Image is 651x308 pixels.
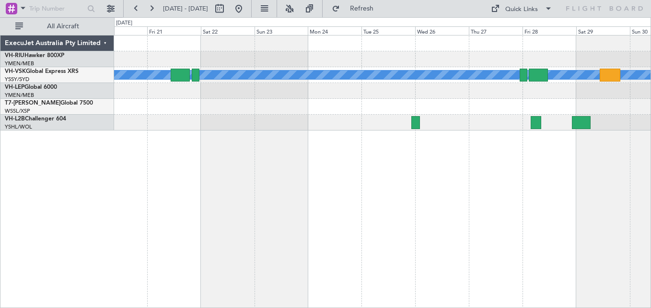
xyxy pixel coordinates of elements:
[5,100,60,106] span: T7-[PERSON_NAME]
[486,1,557,16] button: Quick Links
[5,123,32,130] a: YSHL/WOL
[576,26,630,35] div: Sat 29
[5,53,24,59] span: VH-RIU
[5,107,30,115] a: WSSL/XSP
[5,69,26,74] span: VH-VSK
[11,19,104,34] button: All Aircraft
[5,84,24,90] span: VH-LEP
[29,1,84,16] input: Trip Number
[327,1,385,16] button: Refresh
[147,26,201,35] div: Fri 21
[5,92,34,99] a: YMEN/MEB
[5,100,93,106] a: T7-[PERSON_NAME]Global 7500
[163,4,208,13] span: [DATE] - [DATE]
[342,5,382,12] span: Refresh
[5,76,29,83] a: YSSY/SYD
[5,53,64,59] a: VH-RIUHawker 800XP
[255,26,308,35] div: Sun 23
[361,26,415,35] div: Tue 25
[116,19,132,27] div: [DATE]
[523,26,576,35] div: Fri 28
[25,23,101,30] span: All Aircraft
[93,26,147,35] div: Thu 20
[5,84,57,90] a: VH-LEPGlobal 6000
[505,5,538,14] div: Quick Links
[5,60,34,67] a: YMEN/MEB
[308,26,361,35] div: Mon 24
[415,26,469,35] div: Wed 26
[5,116,66,122] a: VH-L2BChallenger 604
[469,26,523,35] div: Thu 27
[201,26,255,35] div: Sat 22
[5,69,79,74] a: VH-VSKGlobal Express XRS
[5,116,25,122] span: VH-L2B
